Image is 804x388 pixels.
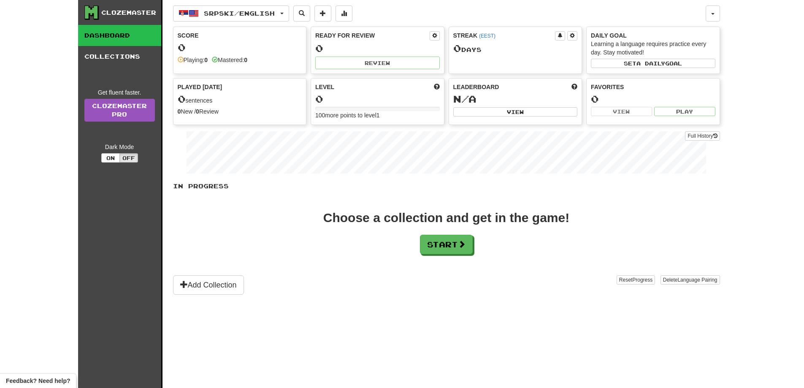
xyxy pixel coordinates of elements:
div: 0 [315,43,440,54]
button: Srpski/English [173,5,289,22]
div: Streak [453,31,555,40]
span: This week in points, UTC [571,83,577,91]
a: (EEST) [479,33,495,39]
button: Start [420,235,473,254]
span: 0 [453,42,461,54]
span: Progress [632,277,652,283]
div: Mastered: [212,56,247,64]
div: Choose a collection and get in the game! [323,212,569,224]
span: 0 [178,93,186,105]
p: In Progress [173,182,720,190]
span: Level [315,83,334,91]
button: Review [315,57,440,69]
button: Play [654,107,715,116]
span: Played [DATE] [178,83,222,91]
strong: 0 [178,108,181,115]
button: Off [119,153,138,163]
button: ResetProgress [617,275,655,285]
button: Add sentence to collection [314,5,331,22]
div: Learning a language requires practice every day. Stay motivated! [591,40,715,57]
div: sentences [178,94,302,105]
span: Leaderboard [453,83,499,91]
div: Dark Mode [84,143,155,151]
div: New / Review [178,107,302,116]
span: Open feedback widget [6,377,70,385]
div: Daily Goal [591,31,715,40]
button: View [453,107,578,117]
strong: 0 [244,57,247,63]
a: ClozemasterPro [84,99,155,122]
div: Score [178,31,302,40]
a: Collections [78,46,161,67]
div: 0 [178,42,302,53]
button: View [591,107,652,116]
span: a daily [636,60,665,66]
div: 100 more points to level 1 [315,111,440,119]
div: Playing: [178,56,208,64]
button: Add Collection [173,275,244,295]
span: Srpski / English [204,10,275,17]
div: 0 [315,94,440,104]
button: More stats [336,5,352,22]
button: Seta dailygoal [591,59,715,68]
span: N/A [453,93,476,105]
strong: 0 [204,57,208,63]
span: Language Pairing [677,277,717,283]
div: Ready for Review [315,31,430,40]
button: Search sentences [293,5,310,22]
div: Day s [453,43,578,54]
button: DeleteLanguage Pairing [661,275,720,285]
button: Full History [685,131,720,141]
div: Get fluent faster. [84,88,155,97]
div: Clozemaster [101,8,156,17]
div: Favorites [591,83,715,91]
a: Dashboard [78,25,161,46]
strong: 0 [196,108,199,115]
span: Score more points to level up [434,83,440,91]
div: 0 [591,94,715,104]
button: On [101,153,120,163]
